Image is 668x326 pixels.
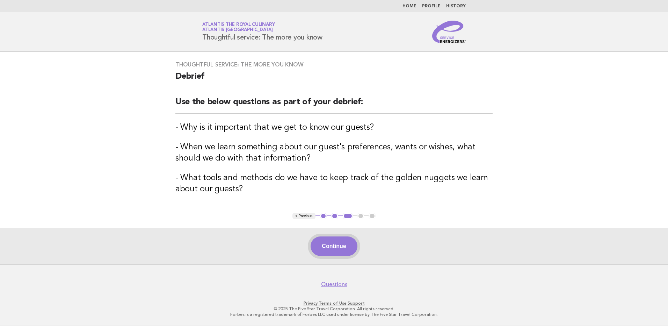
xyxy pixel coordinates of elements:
[446,4,466,8] a: History
[120,306,548,312] p: © 2025 The Five Star Travel Corporation. All rights reserved.
[343,213,353,220] button: 3
[202,28,273,33] span: Atlantis [GEOGRAPHIC_DATA]
[304,301,318,306] a: Privacy
[311,236,357,256] button: Continue
[120,312,548,317] p: Forbes is a registered trademark of Forbes LLC used under license by The Five Star Travel Corpora...
[202,22,275,32] a: Atlantis the Royal CulinaryAtlantis [GEOGRAPHIC_DATA]
[321,281,347,288] a: Questions
[292,213,315,220] button: < Previous
[331,213,338,220] button: 2
[348,301,365,306] a: Support
[175,97,493,114] h2: Use the below questions as part of your debrief:
[422,4,441,8] a: Profile
[319,301,347,306] a: Terms of Use
[175,142,493,164] h3: - When we learn something about our guest's preferences, wants or wishes, what should we do with ...
[402,4,416,8] a: Home
[175,172,493,195] h3: - What tools and methods do we have to keep track of the golden nuggets we learn about our guests?
[120,300,548,306] p: · ·
[175,71,493,88] h2: Debrief
[202,23,322,41] h1: Thoughtful service: The more you know
[175,61,493,68] h3: Thoughtful service: The more you know
[432,21,466,43] img: Service Energizers
[320,213,327,220] button: 1
[175,122,493,133] h3: - Why is it important that we get to know our guests?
